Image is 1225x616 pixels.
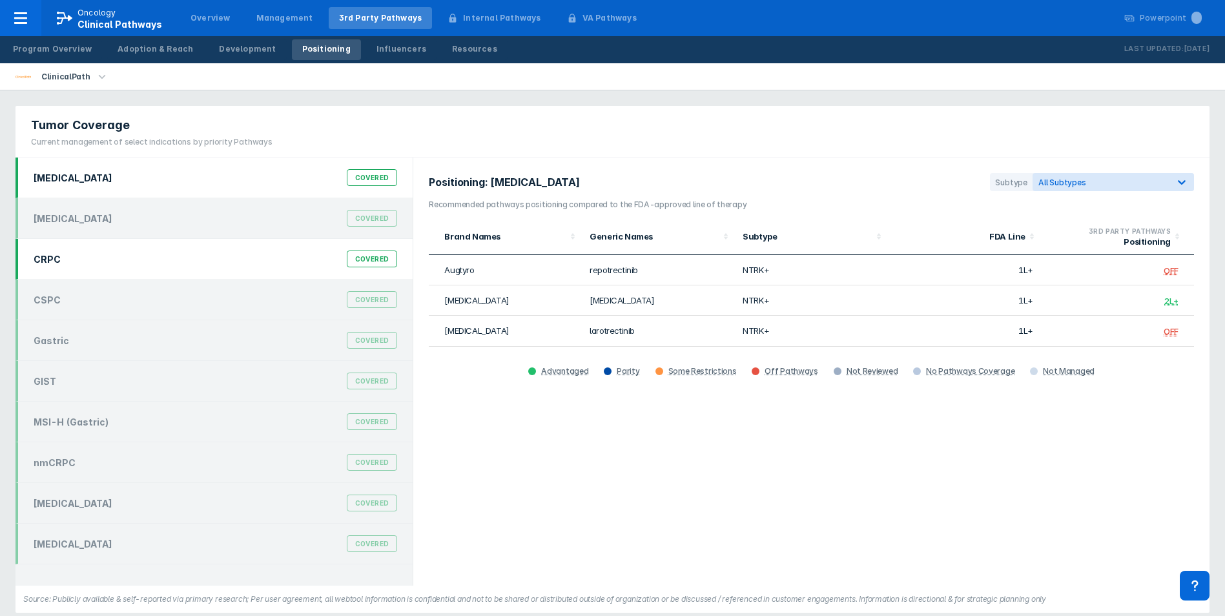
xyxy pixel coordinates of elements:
[1124,43,1184,56] p: Last Updated:
[190,12,231,24] div: Overview
[896,231,1025,241] div: FDA Line
[1140,12,1202,24] div: Powerpoint
[429,199,1194,210] h3: Recommended pathways positioning compared to the FDA-approved line of therapy
[347,454,398,471] div: Covered
[1184,43,1210,56] p: [DATE]
[256,12,313,24] div: Management
[347,535,398,552] div: Covered
[429,255,582,285] td: Augtyro
[735,285,888,316] td: NTRK+
[990,173,1033,191] div: Subtype
[429,176,588,189] h2: Positioning: [MEDICAL_DATA]
[3,39,102,60] a: Program Overview
[888,255,1041,285] td: 1L+
[743,231,872,241] div: Subtype
[347,210,398,227] div: Covered
[888,285,1041,316] td: 1L+
[339,12,422,24] div: 3rd Party Pathways
[347,291,398,308] div: Covered
[107,39,203,60] a: Adoption & Reach
[34,539,112,549] div: [MEDICAL_DATA]
[36,68,95,86] div: ClinicalPath
[34,376,56,387] div: GIST
[118,43,193,55] div: Adoption & Reach
[429,316,582,346] td: [MEDICAL_DATA]
[209,39,286,60] a: Development
[347,251,398,267] div: Covered
[13,43,92,55] div: Program Overview
[77,19,162,30] span: Clinical Pathways
[735,255,888,285] td: NTRK+
[34,335,69,346] div: Gastric
[765,366,818,376] div: Off Pathways
[219,43,276,55] div: Development
[376,43,426,55] div: Influencers
[347,373,398,389] div: Covered
[888,316,1041,346] td: 1L+
[15,69,31,85] img: via-oncology
[444,231,566,241] div: Brand Names
[34,457,76,468] div: nmCRPC
[582,316,735,346] td: larotrectinib
[347,413,398,430] div: Covered
[668,366,737,376] div: Some Restrictions
[452,43,497,55] div: Resources
[1049,226,1171,236] div: 3RD PARTY PATHWAYS
[463,12,540,24] div: Internal Pathways
[34,172,112,183] div: [MEDICAL_DATA]
[1049,236,1171,247] div: Positioning
[582,255,735,285] td: repotrectinib
[1038,178,1086,187] span: All Subtypes
[1043,366,1095,376] div: Not Managed
[347,495,398,511] div: Covered
[582,12,637,24] div: VA Pathways
[847,366,898,376] div: Not Reviewed
[541,366,588,376] div: Advantaged
[582,285,735,316] td: [MEDICAL_DATA]
[34,294,61,305] div: CSPC
[735,316,888,346] td: NTRK+
[34,498,112,509] div: [MEDICAL_DATA]
[34,254,61,265] div: CRPC
[1164,327,1179,337] div: OFF
[180,7,241,29] a: Overview
[292,39,361,60] a: Positioning
[1180,571,1210,601] div: Contact Support
[302,43,351,55] div: Positioning
[347,332,398,349] div: Covered
[246,7,324,29] a: Management
[429,285,582,316] td: [MEDICAL_DATA]
[31,136,273,148] div: Current management of select indications by priority Pathways
[926,366,1014,376] div: No Pathways Coverage
[347,169,398,186] div: Covered
[366,39,437,60] a: Influencers
[23,593,1202,605] figcaption: Source: Publicly available & self-reported via primary research; Per user agreement, all webtool ...
[1164,296,1179,306] div: 2L+
[31,118,130,133] span: Tumor Coverage
[77,7,116,19] p: Oncology
[442,39,508,60] a: Resources
[34,213,112,224] div: [MEDICAL_DATA]
[617,366,639,376] div: Parity
[1164,265,1179,276] div: OFF
[590,231,719,241] div: Generic Names
[329,7,433,29] a: 3rd Party Pathways
[34,416,108,427] div: MSI-H (Gastric)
